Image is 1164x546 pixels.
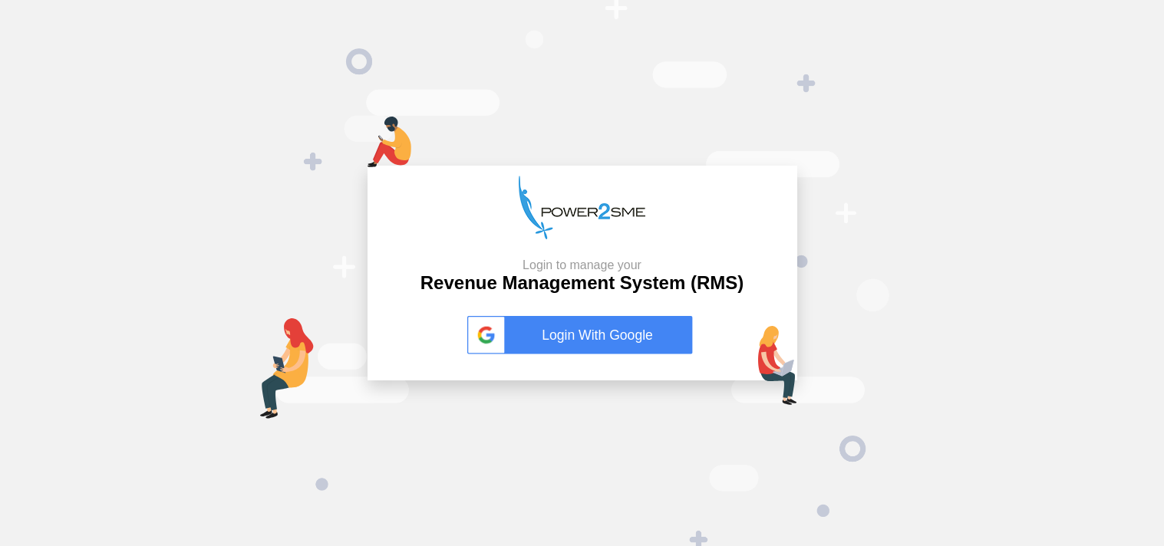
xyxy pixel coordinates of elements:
[420,258,744,272] small: Login to manage your
[260,318,314,419] img: tab-login.png
[368,117,411,167] img: mob-login.png
[758,326,797,405] img: lap-login.png
[463,300,702,370] button: Login With Google
[420,258,744,294] h2: Revenue Management System (RMS)
[467,316,697,354] a: Login With Google
[519,176,645,239] img: p2s_logo.png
